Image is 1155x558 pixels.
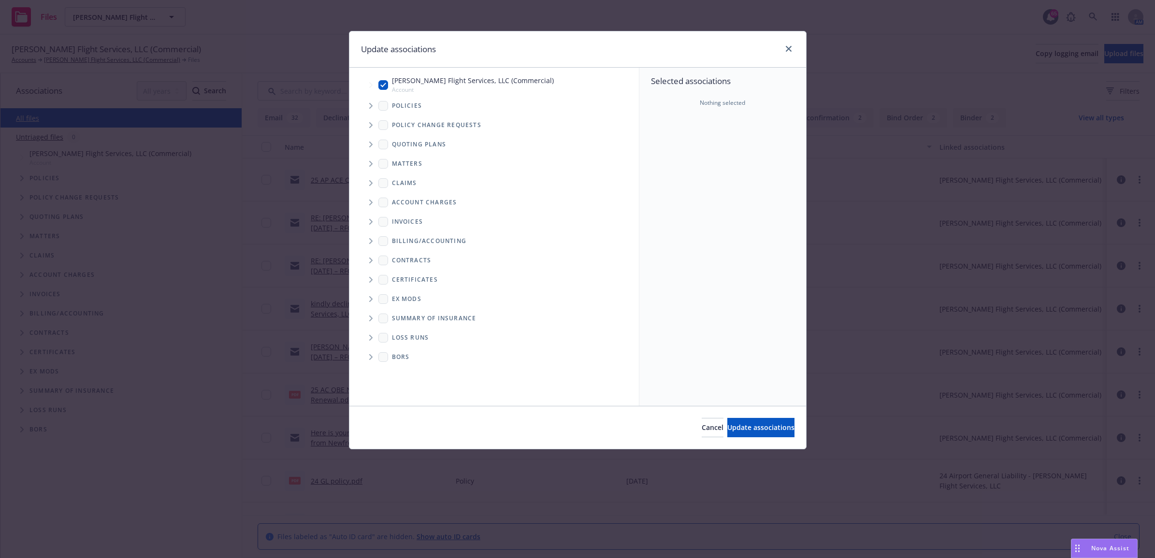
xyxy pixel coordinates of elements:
[349,73,639,231] div: Tree Example
[392,296,421,302] span: Ex Mods
[392,277,438,283] span: Certificates
[392,180,417,186] span: Claims
[392,258,432,263] span: Contracts
[1091,544,1129,552] span: Nova Assist
[1071,539,1083,558] div: Drag to move
[392,238,467,244] span: Billing/Accounting
[392,354,410,360] span: BORs
[702,418,723,437] button: Cancel
[392,335,429,341] span: Loss Runs
[392,75,554,86] span: [PERSON_NAME] Flight Services, LLC (Commercial)
[651,75,794,87] span: Selected associations
[392,103,422,109] span: Policies
[392,315,476,321] span: Summary of insurance
[392,142,447,147] span: Quoting plans
[783,43,794,55] a: close
[392,86,554,94] span: Account
[392,219,423,225] span: Invoices
[349,231,639,367] div: Folder Tree Example
[392,161,422,167] span: Matters
[702,423,723,432] span: Cancel
[700,99,745,107] span: Nothing selected
[727,423,794,432] span: Update associations
[361,43,436,56] h1: Update associations
[727,418,794,437] button: Update associations
[392,200,457,205] span: Account charges
[392,122,481,128] span: Policy change requests
[1071,539,1138,558] button: Nova Assist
